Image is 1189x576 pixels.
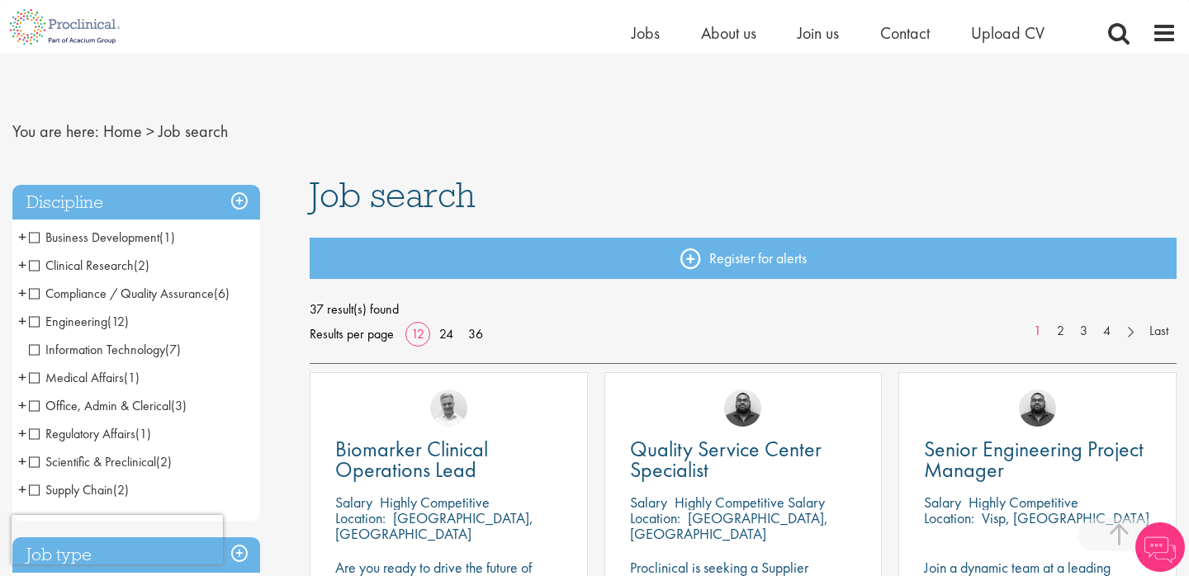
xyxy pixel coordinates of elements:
a: Last [1141,322,1177,341]
img: Chatbot [1135,522,1185,572]
span: Information Technology [29,341,165,358]
span: (2) [156,453,172,470]
span: + [18,477,26,502]
img: Joshua Bye [430,390,467,427]
a: Join us [798,22,839,44]
p: [GEOGRAPHIC_DATA], [GEOGRAPHIC_DATA] [335,508,533,543]
a: Contact [880,22,930,44]
a: About us [701,22,756,44]
iframe: reCAPTCHA [12,515,223,564]
span: Compliance / Quality Assurance [29,285,230,302]
p: Highly Competitive Salary [675,493,825,512]
img: Ashley Bennett [724,390,761,427]
a: breadcrumb link [103,120,142,142]
span: Engineering [29,313,129,330]
span: Results per page [310,322,394,347]
span: + [18,224,26,249]
span: Compliance / Quality Assurance [29,285,214,302]
span: Office, Admin & Clerical [29,397,187,414]
span: (2) [113,481,129,498]
a: 2 [1049,322,1073,341]
span: (1) [124,369,140,386]
span: > [146,120,154,142]
span: Scientific & Preclinical [29,453,172,470]
span: (7) [165,341,181,358]
span: Location: [924,508,974,527]
a: Jobs [632,22,660,44]
span: (3) [171,397,187,414]
span: Supply Chain [29,481,113,498]
span: Clinical Research [29,257,134,274]
img: Ashley Bennett [1019,390,1056,427]
span: (1) [159,229,175,246]
a: Biomarker Clinical Operations Lead [335,439,562,480]
span: Quality Service Center Specialist [630,435,822,484]
span: Salary [924,493,961,512]
h3: Discipline [12,185,260,220]
p: Visp, [GEOGRAPHIC_DATA] [982,508,1149,527]
span: + [18,253,26,277]
p: [GEOGRAPHIC_DATA], [GEOGRAPHIC_DATA] [630,508,828,543]
span: + [18,449,26,474]
span: 37 result(s) found [310,297,1177,322]
span: Biomarker Clinical Operations Lead [335,435,488,484]
span: Business Development [29,229,175,246]
a: 1 [1026,322,1049,341]
span: Salary [335,493,372,512]
a: Upload CV [971,22,1045,44]
span: (1) [135,425,151,442]
a: Register for alerts [310,238,1177,279]
span: Location: [335,508,386,527]
a: 4 [1095,322,1119,341]
span: Regulatory Affairs [29,425,151,442]
span: (6) [214,285,230,302]
span: + [18,365,26,390]
span: (2) [134,257,149,274]
span: Information Technology [29,341,181,358]
span: Business Development [29,229,159,246]
span: Supply Chain [29,481,129,498]
span: (12) [107,313,129,330]
span: Location: [630,508,680,527]
span: Engineering [29,313,107,330]
span: + [18,421,26,446]
span: Job search [310,172,476,217]
p: Highly Competitive [380,493,490,512]
p: Highly Competitive [969,493,1078,512]
span: Medical Affairs [29,369,140,386]
span: Medical Affairs [29,369,124,386]
span: + [18,281,26,305]
span: + [18,393,26,418]
span: Regulatory Affairs [29,425,135,442]
span: + [18,309,26,333]
span: Office, Admin & Clerical [29,397,171,414]
a: 12 [405,325,430,342]
span: Senior Engineering Project Manager [924,435,1144,484]
a: 36 [462,325,489,342]
span: You are here: [12,120,99,142]
span: Salary [630,493,667,512]
span: Clinical Research [29,257,149,274]
a: Quality Service Center Specialist [630,439,857,480]
span: Job search [159,120,228,142]
a: Senior Engineering Project Manager [924,439,1151,480]
a: 24 [433,325,459,342]
a: 3 [1072,322,1096,341]
span: Scientific & Preclinical [29,453,156,470]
